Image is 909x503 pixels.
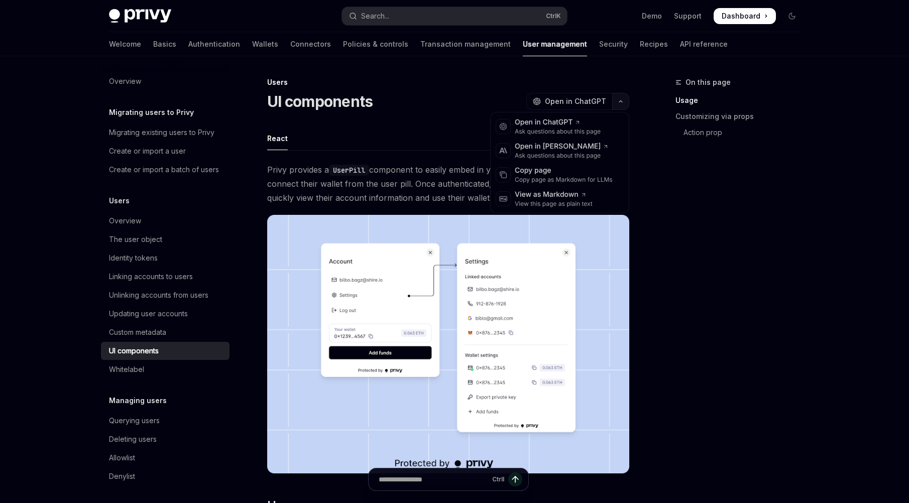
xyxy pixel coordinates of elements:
div: View as Markdown [515,190,593,200]
div: Create or import a user [109,145,186,157]
div: Allowlist [109,452,135,464]
a: Demo [642,11,662,21]
a: The user object [101,230,230,248]
a: Overview [101,72,230,90]
code: UserPill [329,165,369,176]
span: Dashboard [722,11,760,21]
div: Deleting users [109,433,157,445]
a: Migrating existing users to Privy [101,123,230,142]
button: Toggle dark mode [784,8,800,24]
a: Wallets [252,32,278,56]
a: Authentication [188,32,240,56]
a: Dashboard [714,8,776,24]
a: Denylist [101,467,230,485]
div: View this page as plain text [515,200,593,208]
div: React [267,127,288,150]
button: Open search [342,7,567,25]
div: Open in ChatGPT [515,117,601,128]
h1: UI components [267,92,373,110]
a: Transaction management [420,32,511,56]
div: Ask questions about this page [515,152,609,160]
img: images/Userpill2.png [267,215,629,473]
a: Recipes [640,32,668,56]
a: Overview [101,212,230,230]
a: Querying users [101,412,230,430]
div: Copy page as Markdown for LLMs [515,176,613,184]
div: Migrating existing users to Privy [109,127,214,139]
div: Users [267,77,629,87]
button: Send message [508,472,522,486]
h5: Managing users [109,395,167,407]
h5: Migrating users to Privy [109,106,194,118]
div: Create or import a batch of users [109,164,219,176]
div: Search... [361,10,389,22]
span: Privy provides a component to easily embed in your application. Users can login or connect their ... [267,163,629,205]
div: Querying users [109,415,160,427]
a: Action prop [675,124,808,141]
a: Linking accounts to users [101,268,230,286]
a: UI components [101,342,230,360]
a: Allowlist [101,449,230,467]
div: Denylist [109,470,135,482]
div: Linking accounts to users [109,271,193,283]
span: On this page [686,76,731,88]
div: Unlinking accounts from users [109,289,208,301]
div: Overview [109,75,141,87]
div: Updating user accounts [109,308,188,320]
button: Open in ChatGPT [526,93,612,110]
a: Connectors [290,32,331,56]
div: UI components [109,345,159,357]
a: Policies & controls [343,32,408,56]
div: Custom metadata [109,326,166,338]
a: Welcome [109,32,141,56]
a: Updating user accounts [101,305,230,323]
span: Ctrl K [546,12,561,20]
a: Deleting users [101,430,230,448]
div: Open in [PERSON_NAME] [515,142,609,152]
a: API reference [680,32,728,56]
div: The user object [109,233,162,245]
a: Custom metadata [101,323,230,341]
a: Usage [675,92,808,108]
a: Unlinking accounts from users [101,286,230,304]
a: User management [523,32,587,56]
a: Security [599,32,628,56]
a: Basics [153,32,176,56]
h5: Users [109,195,130,207]
span: Open in ChatGPT [545,96,606,106]
div: Copy page [515,166,613,176]
a: Create or import a user [101,142,230,160]
div: Identity tokens [109,252,158,264]
a: Support [674,11,702,21]
img: dark logo [109,9,171,23]
a: Identity tokens [101,249,230,267]
div: Overview [109,215,141,227]
input: Ask a question... [379,468,488,490]
div: Ask questions about this page [515,128,601,136]
a: Customizing via props [675,108,808,124]
a: Whitelabel [101,360,230,379]
a: Create or import a batch of users [101,161,230,179]
div: Whitelabel [109,363,144,375]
